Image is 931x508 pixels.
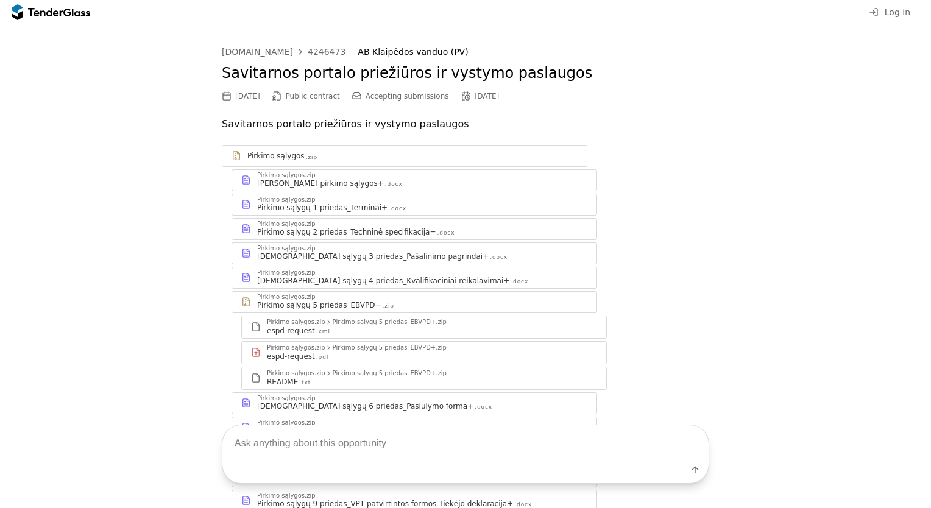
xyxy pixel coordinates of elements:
[232,194,597,216] a: Pirkimo sąlygos.zipPirkimo sąlygų 1 priedas_Terminai+.docx
[232,218,597,240] a: Pirkimo sąlygos.zipPirkimo sąlygų 2 priedas_Techninė specifikacija+.docx
[299,379,311,387] div: .txt
[389,205,406,213] div: .docx
[241,341,607,364] a: Pirkimo sąlygos.zipPirkimo sąlygų 5 priedas_EBVPD+.zipespd-request.pdf
[257,294,316,300] div: Pirkimo sąlygos.zip
[286,92,340,101] span: Public contract
[366,92,449,101] span: Accepting submissions
[316,328,330,336] div: .xml
[222,48,293,56] div: [DOMAIN_NAME]
[885,7,910,17] span: Log in
[235,92,260,101] div: [DATE]
[257,197,316,203] div: Pirkimo sąlygos.zip
[247,151,305,161] div: Pirkimo sąlygos
[241,316,607,339] a: Pirkimo sąlygos.zipPirkimo sąlygų 5 priedas_EBVPD+.zipespd-request.xml
[333,319,447,325] div: Pirkimo sąlygų 5 priedas_EBVPD+.zip
[257,245,316,252] div: Pirkimo sąlygos.zip
[257,300,381,310] div: Pirkimo sąlygų 5 priedas_EBVPD+
[257,252,489,261] div: [DEMOGRAPHIC_DATA] sąlygų 3 priedas_Pašalinimo pagrindai+
[383,302,394,310] div: .zip
[267,326,315,336] div: espd-request
[257,203,388,213] div: Pirkimo sąlygų 1 priedas_Terminai+
[241,367,607,390] a: Pirkimo sąlygos.zipPirkimo sąlygų 5 priedas_EBVPD+.zipREADME.txt
[232,267,597,289] a: Pirkimo sąlygos.zip[DEMOGRAPHIC_DATA] sąlygų 4 priedas_Kvalifikaciniai reikalavimai+.docx
[267,345,325,351] div: Pirkimo sąlygos.zip
[437,229,455,237] div: .docx
[232,291,597,313] a: Pirkimo sąlygos.zipPirkimo sąlygų 5 priedas_EBVPD+.zip
[222,145,587,167] a: Pirkimo sąlygos.zip
[358,47,696,57] div: AB Klaipėdos vanduo (PV)
[308,48,345,56] div: 4246473
[475,92,500,101] div: [DATE]
[267,351,315,361] div: espd-request
[222,116,709,133] p: Savitarnos portalo priežiūros ir vystymo paslaugos
[257,270,316,276] div: Pirkimo sąlygos.zip
[257,276,509,286] div: [DEMOGRAPHIC_DATA] sąlygų 4 priedas_Kvalifikaciniai reikalavimai+
[333,370,447,376] div: Pirkimo sąlygų 5 priedas_EBVPD+.zip
[232,169,597,191] a: Pirkimo sąlygos.zip[PERSON_NAME] pirkimo sąlygos+.docx
[306,153,317,161] div: .zip
[257,172,316,178] div: Pirkimo sąlygos.zip
[257,395,316,401] div: Pirkimo sąlygos.zip
[222,47,345,57] a: [DOMAIN_NAME]4246473
[490,253,508,261] div: .docx
[267,370,325,376] div: Pirkimo sąlygos.zip
[385,180,403,188] div: .docx
[511,278,528,286] div: .docx
[257,178,384,188] div: [PERSON_NAME] pirkimo sąlygos+
[316,353,329,361] div: .pdf
[257,221,316,227] div: Pirkimo sąlygos.zip
[257,227,436,237] div: Pirkimo sąlygų 2 priedas_Techninė specifikacija+
[333,345,447,351] div: Pirkimo sąlygų 5 priedas_EBVPD+.zip
[222,63,709,84] h2: Savitarnos portalo priežiūros ir vystymo paslaugos
[267,377,298,387] div: README
[232,392,597,414] a: Pirkimo sąlygos.zip[DEMOGRAPHIC_DATA] sąlygų 6 priedas_Pasiūlymo forma+.docx
[232,242,597,264] a: Pirkimo sąlygos.zip[DEMOGRAPHIC_DATA] sąlygų 3 priedas_Pašalinimo pagrindai+.docx
[865,5,914,20] button: Log in
[267,319,325,325] div: Pirkimo sąlygos.zip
